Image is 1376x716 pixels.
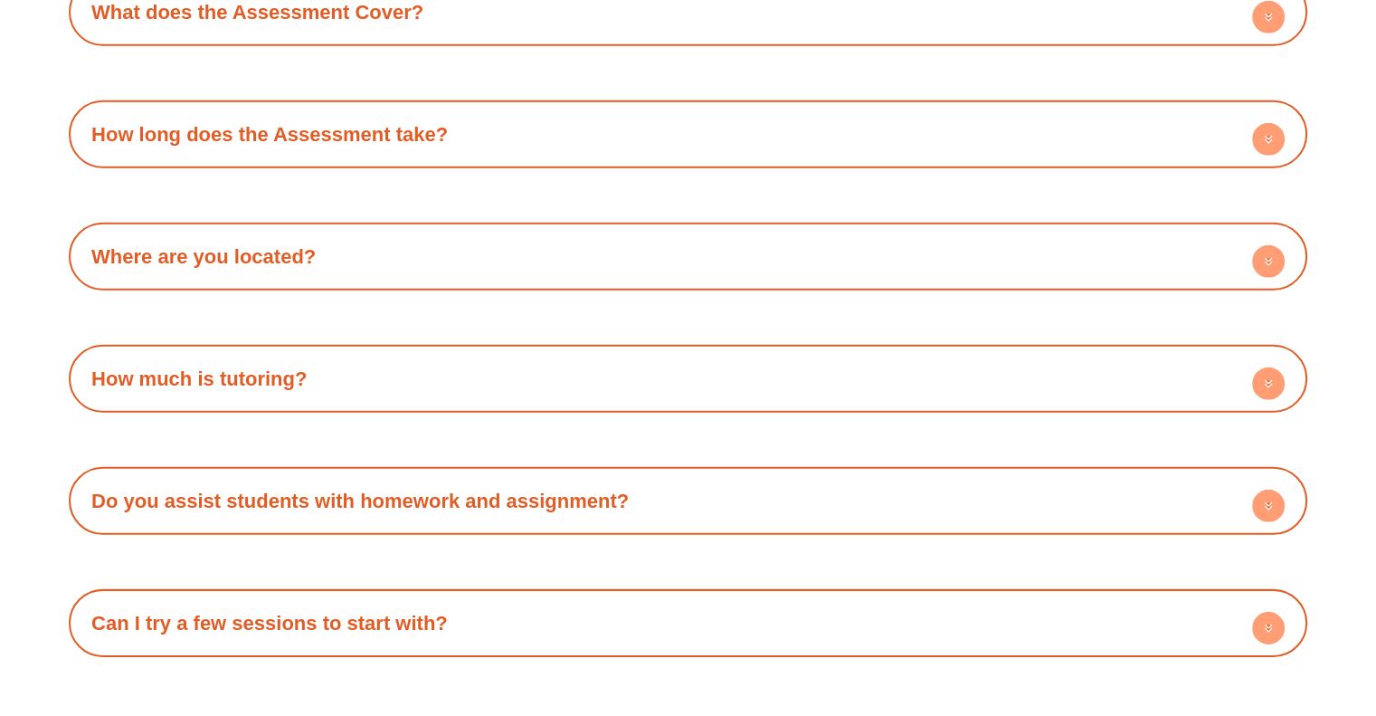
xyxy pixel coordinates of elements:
div: How long does the Assessment take? [78,110,1298,159]
a: Can I try a few sessions to start with? [91,612,448,635]
a: How long does the Assessment take? [91,123,448,146]
div: How much is tutoring? [78,354,1298,404]
a: What does the Assessment Cover? [91,1,423,24]
h4: Do you assist students with homework and assignment? [78,476,1298,526]
a: Do you assist students with homework and assignment? [91,490,629,512]
a: How much is tutoring? [91,368,307,390]
a: Where are you located? [91,245,316,268]
h4: Where are you located? [78,232,1298,282]
iframe: Chat Widget [1286,629,1376,716]
h4: Can I try a few sessions to start with? [78,598,1298,648]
